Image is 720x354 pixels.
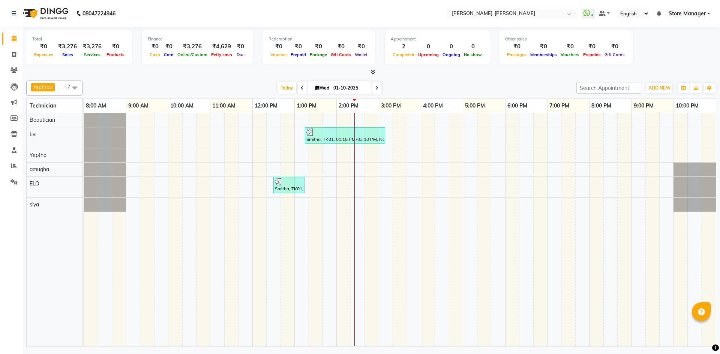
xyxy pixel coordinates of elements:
[175,52,209,57] span: Online/Custom
[289,52,308,57] span: Prepaid
[337,100,360,111] a: 2:00 PM
[391,52,416,57] span: Completed
[547,100,571,111] a: 7:00 PM
[126,100,150,111] a: 9:00 AM
[30,201,39,208] span: siya
[441,42,462,51] div: 0
[505,100,529,111] a: 6:00 PM
[32,52,55,57] span: Expenses
[105,42,126,51] div: ₹0
[33,84,49,90] span: Yeptho
[576,82,642,94] input: Search Appointment
[462,42,484,51] div: 0
[30,166,49,173] span: amugha
[603,42,627,51] div: ₹0
[19,3,70,24] img: logo
[505,36,627,42] div: Other sales
[528,52,559,57] span: Memberships
[30,131,36,137] span: Evi
[308,42,329,51] div: ₹0
[32,36,126,42] div: Total
[30,152,46,158] span: Yeptho
[60,52,75,57] span: Sales
[331,82,369,94] input: 2025-10-01
[162,52,175,57] span: Card
[209,42,234,51] div: ₹4,629
[559,52,581,57] span: Vouchers
[306,128,384,143] div: Smitha, TK01, 01:15 PM-03:10 PM, Nail Extensions Acrylic-Hand,Nail Art Cat Eye-Hand,Nail Art Per ...
[209,52,234,57] span: Petty cash
[353,52,369,57] span: Wallet
[674,100,700,111] a: 10:00 PM
[210,100,237,111] a: 11:00 AM
[148,36,247,42] div: Finance
[289,42,308,51] div: ₹0
[505,52,528,57] span: Packages
[632,100,655,111] a: 9:00 PM
[32,42,55,51] div: ₹0
[82,52,102,57] span: Services
[603,52,627,57] span: Gift Cards
[30,117,55,123] span: Beautician
[82,3,115,24] b: 08047224946
[30,180,39,187] span: ELO
[353,42,369,51] div: ₹0
[421,100,445,111] a: 4:00 PM
[463,100,487,111] a: 5:00 PM
[235,52,246,57] span: Due
[581,52,603,57] span: Prepaids
[55,42,80,51] div: ₹3,276
[64,84,76,90] span: +7
[416,42,441,51] div: 0
[308,52,329,57] span: Package
[175,42,209,51] div: ₹3,276
[30,102,56,109] span: Technician
[329,52,353,57] span: Gift Cards
[295,100,318,111] a: 1:00 PM
[162,42,175,51] div: ₹0
[268,36,369,42] div: Redemption
[559,42,581,51] div: ₹0
[441,52,462,57] span: Ongoing
[379,100,403,111] a: 3:00 PM
[391,36,484,42] div: Appointment
[84,100,108,111] a: 8:00 AM
[274,178,304,192] div: Smitha, TK01, 12:30 PM-01:15 PM, Nail Art Cat Eye-Hand
[462,52,484,57] span: No show
[646,83,672,93] button: ADD NEW
[148,52,162,57] span: Cash
[105,52,126,57] span: Products
[329,42,353,51] div: ₹0
[505,42,528,51] div: ₹0
[80,42,105,51] div: ₹3,276
[528,42,559,51] div: ₹0
[416,52,441,57] span: Upcoming
[648,85,670,91] span: ADD NEW
[148,42,162,51] div: ₹0
[688,324,712,347] iframe: chat widget
[268,42,289,51] div: ₹0
[391,42,416,51] div: 2
[253,100,279,111] a: 12:00 PM
[234,42,247,51] div: ₹0
[277,82,296,94] span: Today
[669,10,706,18] span: Store Manager
[49,84,52,90] a: x
[168,100,195,111] a: 10:00 AM
[313,85,331,91] span: Wed
[581,42,603,51] div: ₹0
[268,52,289,57] span: Voucher
[589,100,613,111] a: 8:00 PM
